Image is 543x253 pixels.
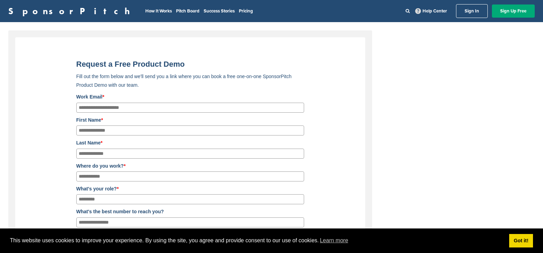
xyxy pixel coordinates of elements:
a: Sign In [456,4,488,18]
label: Work Email [76,93,304,101]
label: What's the best number to reach you? [76,208,304,215]
a: Help Center [414,7,448,15]
label: Last Name [76,139,304,147]
a: dismiss cookie message [509,234,533,248]
a: Success Stories [204,8,235,14]
label: Where do you work? [76,162,304,170]
p: Fill out the form below and we'll send you a link where you can book a free one-on-one SponsorPit... [76,72,304,90]
a: SponsorPitch [8,7,134,16]
a: learn more about cookies [319,235,349,246]
a: Pricing [239,8,253,14]
a: How It Works [145,8,172,14]
label: What's your role? [76,185,304,193]
span: This website uses cookies to improve your experience. By using the site, you agree and provide co... [10,235,504,246]
label: First Name [76,116,304,124]
a: Sign Up Free [492,4,535,18]
title: Request a Free Product Demo [76,60,304,69]
a: Pitch Board [176,8,200,14]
